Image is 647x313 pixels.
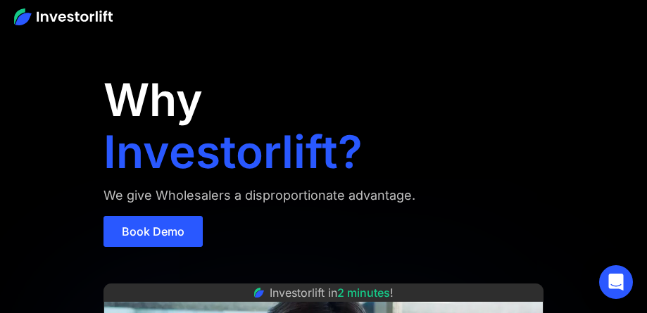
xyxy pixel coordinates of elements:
div: Investorlift in ! [270,284,394,301]
h1: Investorlift? [103,129,363,174]
div: Open Intercom Messenger [599,265,633,299]
span: 2 minutes [337,286,390,300]
h1: Why [103,77,203,122]
a: Book Demo [103,216,203,247]
div: We give Wholesalers a disproportionate advantage. [103,186,415,205]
